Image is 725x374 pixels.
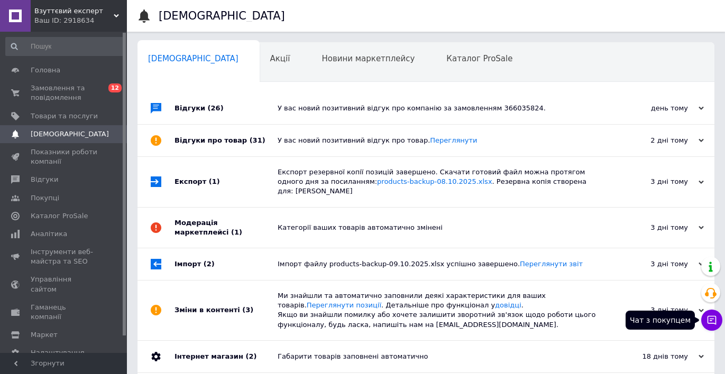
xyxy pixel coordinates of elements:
[242,306,253,314] span: (3)
[148,54,238,63] span: [DEMOGRAPHIC_DATA]
[204,260,215,268] span: (2)
[175,280,278,340] div: Зміни в контенті
[34,6,114,16] span: Взуттєвий експерт
[31,175,58,184] span: Відгуки
[31,211,88,221] span: Каталог ProSale
[31,247,98,266] span: Інструменти веб-майстра та SEO
[446,54,512,63] span: Каталог ProSale
[175,125,278,156] div: Відгуки про товар
[377,177,492,185] a: products-backup-08.10.2025.xlsx
[278,104,598,113] div: У вас новий позитивний відгук про компанію за замовленням 366035824.
[278,259,598,269] div: Імпорт файлу products-backup-09.10.2025.xlsx успішно завершено.
[701,310,722,331] button: Чат з покупцем
[159,10,285,22] h1: [DEMOGRAPHIC_DATA]
[598,136,704,145] div: 2 дні тому
[5,37,125,56] input: Пошук
[250,136,265,144] span: (31)
[31,330,58,340] span: Маркет
[31,303,98,322] span: Гаманець компанії
[278,352,598,361] div: Габарити товарів заповнені автоматично
[208,104,224,112] span: (26)
[598,352,704,361] div: 18 днів тому
[270,54,290,63] span: Акції
[598,259,704,269] div: 3 дні тому
[31,275,98,294] span: Управління сайтом
[278,136,598,145] div: У вас новий позитивний відгук про товар.
[495,301,521,309] a: довідці
[31,83,98,102] span: Замовлення та повідомлення
[34,16,127,25] div: Ваш ID: 2918634
[598,104,704,113] div: день тому
[175,92,278,124] div: Відгуки
[31,229,67,239] span: Аналітика
[430,136,477,144] a: Переглянути
[322,54,415,63] span: Новини маркетплейсу
[278,291,598,330] div: Ми знайшли та автоматично заповнили деякі характеристики для ваших товарів. . Детальніше про функ...
[245,352,256,360] span: (2)
[175,208,278,248] div: Модерація маркетплейсі
[175,248,278,280] div: Імпорт
[31,147,98,166] span: Показники роботи компанії
[278,167,598,197] div: Експорт резервної копії позицій завершено. Скачати готовий файл можна протягом одного дня за поси...
[31,348,85,358] span: Налаштування
[31,111,98,121] span: Товари та послуги
[520,260,583,268] a: Переглянути звіт
[175,157,278,207] div: Експорт
[231,228,242,236] span: (1)
[108,83,122,92] span: 12
[598,223,704,232] div: 3 дні тому
[31,193,59,203] span: Покупці
[31,129,109,139] span: [DEMOGRAPHIC_DATA]
[307,301,381,309] a: Переглянути позиції
[175,341,278,372] div: Інтернет магазин
[626,311,695,330] div: Чат з покупцем
[598,177,704,186] div: 3 дні тому
[598,305,704,315] div: 3 дні тому
[209,177,220,185] span: (1)
[31,66,60,75] span: Головна
[278,223,598,232] div: Категорії ваших товарів автоматично змінені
